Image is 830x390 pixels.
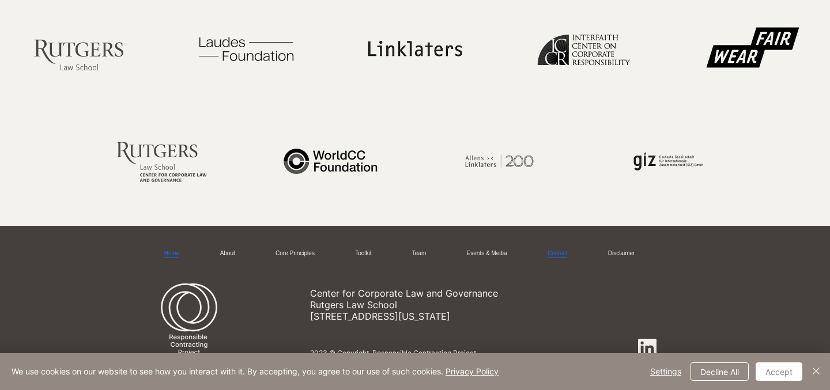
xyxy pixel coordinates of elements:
[598,114,739,208] img: giz_logo.png
[756,362,802,381] button: Accept
[260,114,401,208] img: world_cc_edited.jpg
[156,245,667,263] nav: Site
[650,363,681,380] span: Settings
[548,249,567,258] a: Contact
[608,249,635,258] a: Disclaimer
[220,249,235,258] a: About
[809,362,823,381] button: Close
[310,349,617,357] p: 2023 © Copyright. Responsible Contracting Project
[12,366,499,377] span: We use cookies on our website to see how you interact with it. By accepting, you agree to our use...
[691,362,749,381] button: Decline All
[429,114,570,208] img: allens_links_logo.png
[156,283,222,364] img: v2 New RCP logo cream.png
[513,2,654,96] img: ICCR_logo_edited.jpg
[446,366,499,376] a: Privacy Policy
[176,2,317,96] img: laudes_logo_edited.jpg
[91,114,232,208] img: rutgers_corp_law_edited.jpg
[682,2,823,96] img: fairwear_logo_edited.jpg
[276,249,315,258] a: Core Principles
[355,249,371,258] a: Toolkit
[164,249,180,258] a: Home
[412,249,426,258] a: Team
[310,287,573,299] p: Center for Corporate Law and Governance
[809,364,823,378] img: Close
[310,311,573,322] p: [STREET_ADDRESS][US_STATE]
[467,249,507,258] a: Events & Media
[345,2,486,96] img: linklaters_logo_edited.jpg
[310,299,573,311] p: Rutgers Law School
[7,2,148,96] img: rutgers_law_logo_edited.jpg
